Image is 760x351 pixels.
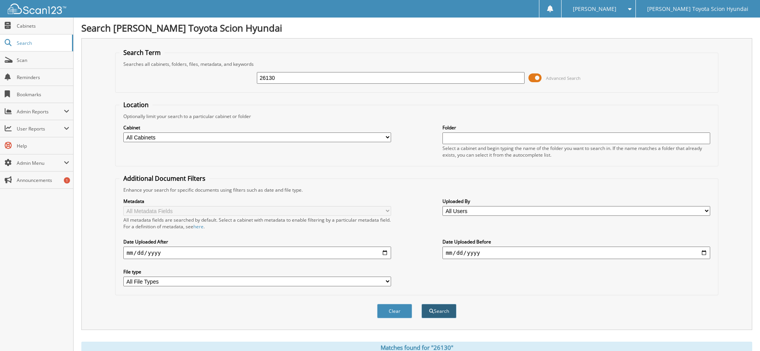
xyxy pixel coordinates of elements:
[123,247,391,259] input: start
[17,125,64,132] span: User Reports
[546,75,581,81] span: Advanced Search
[17,143,69,149] span: Help
[123,124,391,131] label: Cabinet
[377,304,412,318] button: Clear
[573,7,616,11] span: [PERSON_NAME]
[119,48,165,57] legend: Search Term
[442,198,710,205] label: Uploaded By
[119,113,714,120] div: Optionally limit your search to a particular cabinet or folder
[17,23,69,29] span: Cabinets
[442,238,710,245] label: Date Uploaded Before
[8,4,66,14] img: scan123-logo-white.svg
[17,177,69,183] span: Announcements
[17,108,64,115] span: Admin Reports
[17,160,64,166] span: Admin Menu
[119,174,209,183] legend: Additional Document Filters
[442,247,710,259] input: end
[123,217,391,230] div: All metadata fields are searched by default. Select a cabinet with metadata to enable filtering b...
[17,40,68,46] span: Search
[123,198,391,205] label: Metadata
[17,91,69,98] span: Bookmarks
[193,223,204,230] a: here
[64,177,70,183] div: 1
[442,124,710,131] label: Folder
[17,74,69,81] span: Reminders
[442,145,710,158] div: Select a cabinet and begin typing the name of the folder you want to search in. If the name match...
[421,304,456,318] button: Search
[81,21,752,34] h1: Search [PERSON_NAME] Toyota Scion Hyundai
[119,61,714,67] div: Searches all cabinets, folders, files, metadata, and keywords
[123,238,391,245] label: Date Uploaded After
[123,268,391,275] label: File type
[119,187,714,193] div: Enhance your search for specific documents using filters such as date and file type.
[17,57,69,63] span: Scan
[119,101,153,109] legend: Location
[647,7,748,11] span: [PERSON_NAME] Toyota Scion Hyundai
